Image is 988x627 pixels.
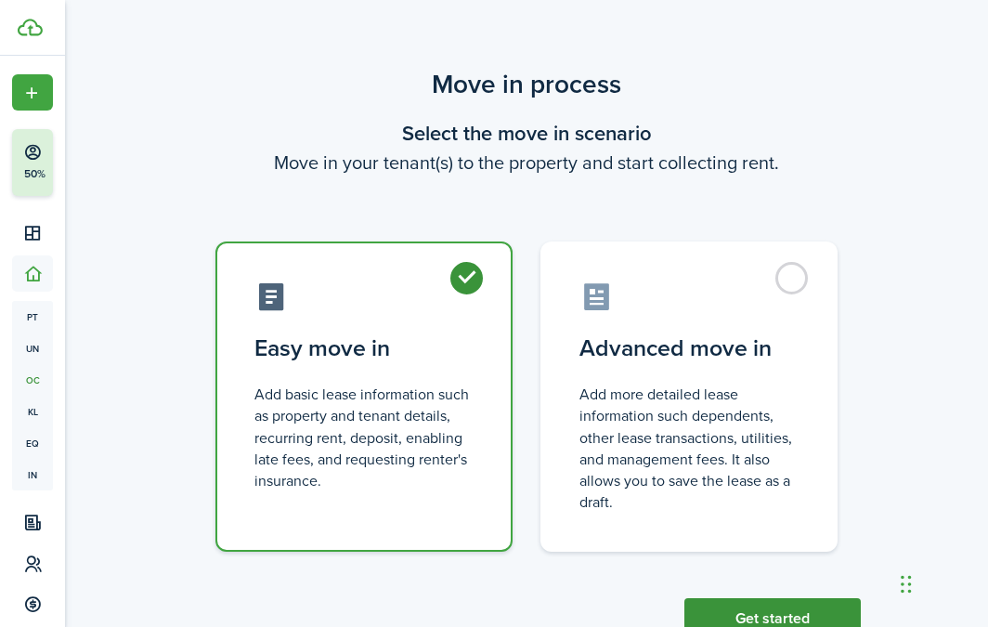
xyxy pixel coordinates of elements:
[579,384,799,513] control-radio-card-description: Add more detailed lease information such dependents, other lease transactions, utilities, and man...
[901,556,912,612] div: Drag
[12,301,53,333] a: pt
[12,333,53,364] a: un
[192,65,861,104] scenario-title: Move in process
[192,118,861,149] wizard-step-header-title: Select the move in scenario
[254,384,474,491] control-radio-card-description: Add basic lease information such as property and tenant details, recurring rent, deposit, enablin...
[12,129,166,196] button: 50%
[12,396,53,427] a: kl
[18,19,43,36] img: TenantCloud
[254,332,474,365] control-radio-card-title: Easy move in
[12,459,53,490] a: in
[192,149,861,176] wizard-step-header-description: Move in your tenant(s) to the property and start collecting rent.
[12,427,53,459] a: eq
[895,538,988,627] iframe: Chat Widget
[579,332,799,365] control-radio-card-title: Advanced move in
[12,364,53,396] a: oc
[23,166,46,182] p: 50%
[12,74,53,111] button: Open menu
